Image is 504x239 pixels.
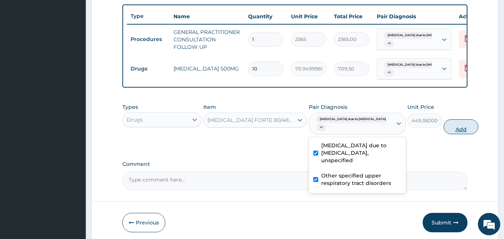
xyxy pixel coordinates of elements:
[384,32,466,39] span: [MEDICAL_DATA] due to [MEDICAL_DATA] falc...
[170,25,244,54] td: GENERAL PRACTITIONER CONSULTATION FOLLOW UP
[423,213,467,232] button: Submit
[373,9,455,24] th: Pair Diagnosis
[444,119,478,134] button: Add
[309,103,347,111] label: Pair Diagnosis
[122,161,468,167] label: Comment
[122,104,138,110] label: Types
[127,9,170,23] th: Type
[170,61,244,76] td: [MEDICAL_DATA] 500MG
[321,142,401,164] label: [MEDICAL_DATA] due to [MEDICAL_DATA], unspecified
[43,72,103,147] span: We're online!
[14,37,30,56] img: d_794563401_company_1708531726252_794563401
[407,103,434,111] label: Unit Price
[4,160,142,186] textarea: Type your message and hit 'Enter'
[122,4,140,22] div: Minimize live chat window
[384,69,394,76] span: + 1
[127,62,170,76] td: Drugs
[384,61,466,69] span: [MEDICAL_DATA] due to [MEDICAL_DATA] falc...
[321,172,401,187] label: Other specified upper respiratory tract disorders
[126,116,143,123] div: Drugs
[244,9,287,24] th: Quantity
[39,42,125,51] div: Chat with us now
[122,213,165,232] button: Previous
[287,9,330,24] th: Unit Price
[455,9,492,24] th: Actions
[316,116,398,123] span: [MEDICAL_DATA] due to [MEDICAL_DATA] falc...
[170,9,244,24] th: Name
[384,40,394,47] span: + 1
[316,124,326,131] span: + 1
[207,116,294,124] div: [MEDICAL_DATA] FORTE 80/480 BY 6 TAB
[330,9,373,24] th: Total Price
[203,103,216,111] label: Item
[127,32,170,46] td: Procedures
